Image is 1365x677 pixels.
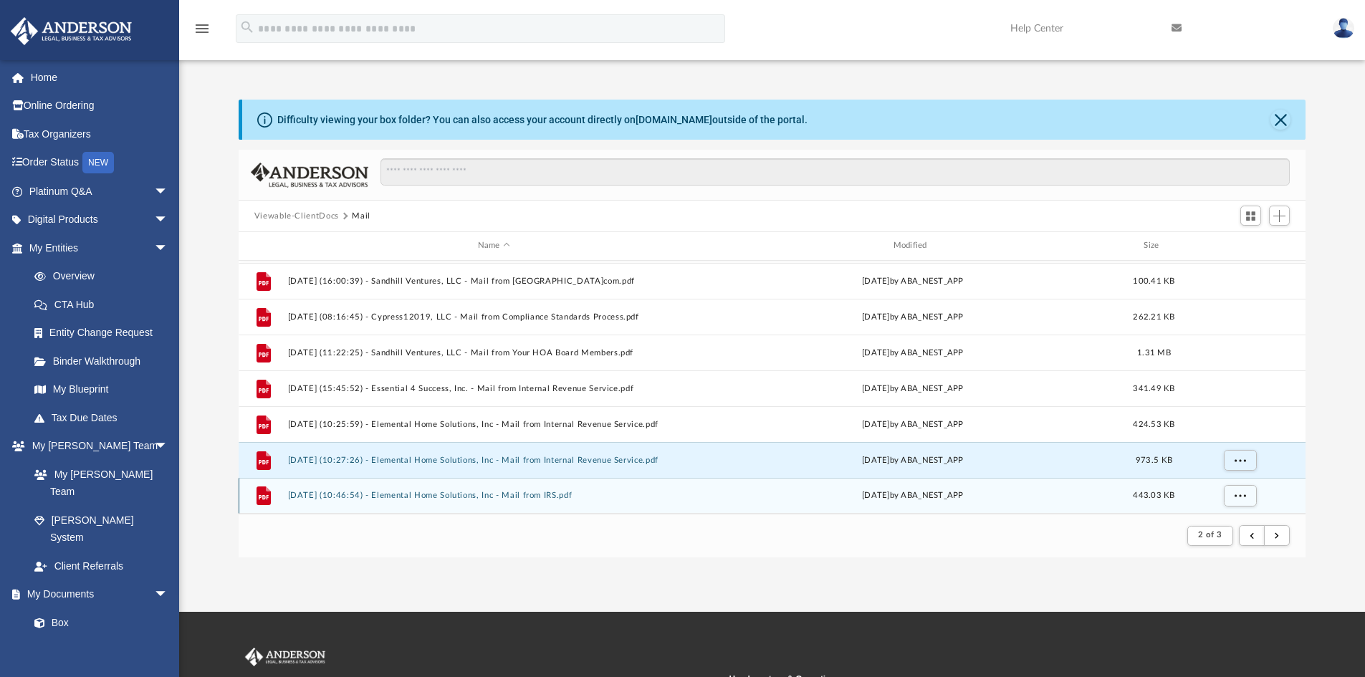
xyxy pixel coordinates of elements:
div: [DATE] by ABA_NEST_APP [707,310,1119,323]
a: My [PERSON_NAME] Team [20,460,176,506]
div: Modified [706,239,1119,252]
a: CTA Hub [20,290,190,319]
button: 2 of 3 [1187,526,1232,546]
button: Close [1270,110,1290,130]
button: [DATE] (11:22:25) - Sandhill Ventures, LLC - Mail from Your HOA Board Members.pdf [287,348,700,357]
a: My Documentsarrow_drop_down [10,580,183,609]
a: Order StatusNEW [10,148,190,178]
span: 341.49 KB [1133,384,1174,392]
button: More options [1223,485,1256,506]
div: Size [1125,239,1182,252]
div: [DATE] by ABA_NEST_APP [707,489,1119,502]
a: My Blueprint [20,375,183,404]
i: menu [193,20,211,37]
input: Search files and folders [380,158,1290,186]
div: [DATE] by ABA_NEST_APP [707,346,1119,359]
a: Tax Organizers [10,120,190,148]
button: [DATE] (16:00:39) - Sandhill Ventures, LLC - Mail from [GEOGRAPHIC_DATA]com.pdf [287,277,700,286]
div: Name [287,239,699,252]
a: Online Ordering [10,92,190,120]
img: Anderson Advisors Platinum Portal [6,17,136,45]
button: Switch to Grid View [1240,206,1262,226]
button: Viewable-ClientDocs [254,210,339,223]
span: 973.5 KB [1136,456,1172,464]
i: search [239,19,255,35]
span: 424.53 KB [1133,420,1174,428]
button: [DATE] (10:27:26) - Elemental Home Solutions, Inc - Mail from Internal Revenue Service.pdf [287,456,700,465]
div: id [245,239,281,252]
span: arrow_drop_down [154,432,183,461]
div: [DATE] by ABA_NEST_APP [707,418,1119,431]
a: Box [20,608,176,637]
a: menu [193,27,211,37]
span: 2 of 3 [1198,531,1222,539]
a: Entity Change Request [20,319,190,347]
button: More options [1223,449,1256,471]
div: id [1189,239,1289,252]
a: [PERSON_NAME] System [20,506,183,552]
button: Add [1269,206,1290,226]
button: Mail [352,210,370,223]
a: Tax Due Dates [20,403,190,432]
a: My [PERSON_NAME] Teamarrow_drop_down [10,432,183,461]
div: NEW [82,152,114,173]
a: Binder Walkthrough [20,347,190,375]
a: Client Referrals [20,552,183,580]
span: arrow_drop_down [154,580,183,610]
div: [DATE] by ABA_NEST_APP [707,274,1119,287]
a: My Entitiesarrow_drop_down [10,234,190,262]
img: Anderson Advisors Platinum Portal [242,648,328,666]
a: Home [10,63,190,92]
a: Digital Productsarrow_drop_down [10,206,190,234]
a: Overview [20,262,190,291]
button: [DATE] (08:16:45) - Cypress12019, LLC - Mail from Compliance Standards Process.pdf [287,312,700,322]
div: [DATE] by ABA_NEST_APP [707,453,1119,466]
button: [DATE] (15:45:52) - Essential 4 Success, Inc. - Mail from Internal Revenue Service.pdf [287,384,700,393]
a: Platinum Q&Aarrow_drop_down [10,177,190,206]
button: [DATE] (10:46:54) - Elemental Home Solutions, Inc - Mail from IRS.pdf [287,491,700,500]
div: Difficulty viewing your box folder? You can also access your account directly on outside of the p... [277,112,808,128]
button: [DATE] (10:25:59) - Elemental Home Solutions, Inc - Mail from Internal Revenue Service.pdf [287,420,700,429]
span: 1.31 MB [1137,348,1171,356]
span: 262.21 KB [1133,312,1174,320]
div: [DATE] by ABA_NEST_APP [707,382,1119,395]
span: 443.03 KB [1133,491,1174,499]
span: arrow_drop_down [154,177,183,206]
span: 100.41 KB [1133,277,1174,284]
a: [DOMAIN_NAME] [636,114,712,125]
div: grid [239,261,1306,514]
img: User Pic [1333,18,1354,39]
span: arrow_drop_down [154,206,183,235]
span: arrow_drop_down [154,234,183,263]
